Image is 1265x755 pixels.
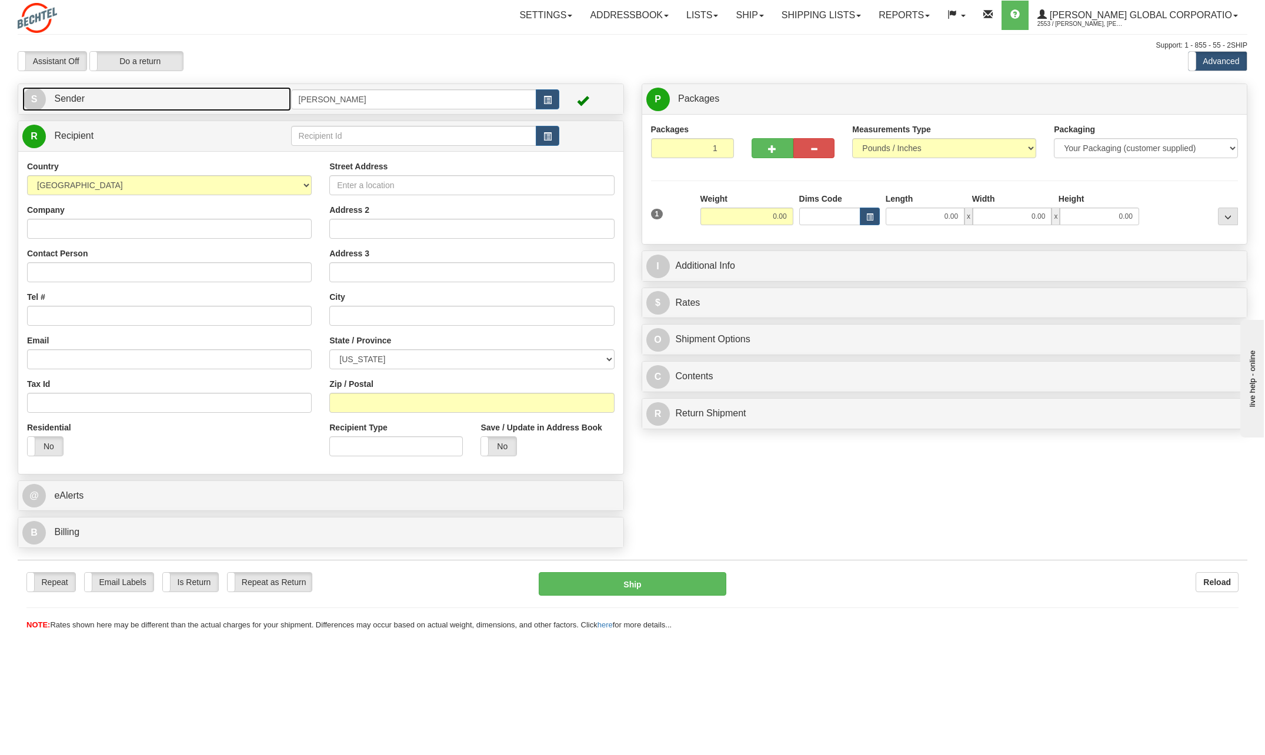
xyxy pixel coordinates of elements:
[773,1,870,30] a: Shipping lists
[646,328,1243,352] a: OShipment Options
[27,335,49,346] label: Email
[22,484,619,508] a: @ eAlerts
[646,328,670,352] span: O
[22,87,291,111] a: S Sender
[27,204,65,216] label: Company
[678,93,719,103] span: Packages
[18,41,1247,51] div: Support: 1 - 855 - 55 - 2SHIP
[646,291,1243,315] a: $Rates
[581,1,677,30] a: Addressbook
[329,291,345,303] label: City
[27,573,75,592] label: Repeat
[329,248,369,259] label: Address 3
[646,254,1243,278] a: IAdditional Info
[870,1,939,30] a: Reports
[85,573,153,592] label: Email Labels
[1238,318,1264,437] iframe: chat widget
[329,175,614,195] input: Enter a location
[510,1,581,30] a: Settings
[646,365,670,389] span: C
[646,365,1243,389] a: CContents
[646,87,1243,111] a: P Packages
[27,291,45,303] label: Tel #
[18,3,57,33] img: logo2553.jpg
[22,520,619,544] a: B Billing
[291,126,537,146] input: Recipient Id
[22,124,261,148] a: R Recipient
[18,620,1247,631] div: Rates shown here may be different than the actual charges for your shipment. Differences may occu...
[27,248,88,259] label: Contact Person
[329,161,388,172] label: Street Address
[646,291,670,315] span: $
[1052,208,1060,225] span: x
[291,89,537,109] input: Sender Id
[163,573,218,592] label: Is Return
[1029,1,1247,30] a: [PERSON_NAME] Global Corporatio 2553 / [PERSON_NAME], [PERSON_NAME]
[1047,10,1232,20] span: [PERSON_NAME] Global Corporatio
[1037,18,1126,30] span: 2553 / [PERSON_NAME], [PERSON_NAME]
[22,88,46,111] span: S
[54,527,79,537] span: Billing
[1189,52,1247,71] label: Advanced
[329,378,373,390] label: Zip / Postal
[481,437,516,456] label: No
[539,572,726,596] button: Ship
[1059,193,1084,205] label: Height
[54,490,84,500] span: eAlerts
[646,402,1243,426] a: RReturn Shipment
[1203,577,1231,587] b: Reload
[27,161,59,172] label: Country
[480,422,602,433] label: Save / Update in Address Book
[964,208,973,225] span: x
[329,422,388,433] label: Recipient Type
[54,131,94,141] span: Recipient
[886,193,913,205] label: Length
[1196,572,1239,592] button: Reload
[852,123,931,135] label: Measurements Type
[228,573,312,592] label: Repeat as Return
[27,422,71,433] label: Residential
[90,52,183,71] label: Do a return
[677,1,727,30] a: Lists
[1218,208,1238,225] div: ...
[54,93,85,103] span: Sender
[22,521,46,544] span: B
[22,125,46,148] span: R
[329,204,369,216] label: Address 2
[651,209,663,219] span: 1
[700,193,727,205] label: Weight
[329,335,391,346] label: State / Province
[26,620,50,629] span: NOTE:
[727,1,772,30] a: Ship
[598,620,613,629] a: here
[1054,123,1095,135] label: Packaging
[22,484,46,507] span: @
[18,52,86,71] label: Assistant Off
[27,378,50,390] label: Tax Id
[646,402,670,426] span: R
[646,255,670,278] span: I
[646,88,670,111] span: P
[9,10,109,19] div: live help - online
[28,437,63,456] label: No
[972,193,995,205] label: Width
[651,123,689,135] label: Packages
[799,193,842,205] label: Dims Code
